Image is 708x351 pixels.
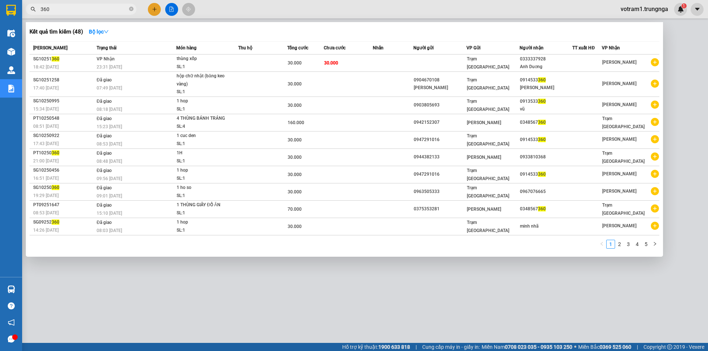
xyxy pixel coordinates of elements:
[33,85,59,91] span: 17:40 [DATE]
[7,85,15,92] img: solution-icon
[520,63,572,71] div: Anh Duơng
[97,185,112,190] span: Đã giao
[8,319,15,326] span: notification
[467,56,509,70] span: Trạm [GEOGRAPHIC_DATA]
[288,207,302,212] span: 70.000
[414,76,466,84] div: 0904670108
[31,7,36,12] span: search
[97,45,117,50] span: Trạng thái
[602,81,636,86] span: [PERSON_NAME]
[129,6,133,13] span: close-circle
[33,45,67,50] span: [PERSON_NAME]
[602,151,645,164] span: Trạm [GEOGRAPHIC_DATA]
[651,101,659,109] span: plus-circle
[52,150,59,155] span: 360
[97,203,112,208] span: Đã giao
[97,77,112,83] span: Đã giao
[642,240,650,248] a: 5
[467,77,509,91] span: Trạm [GEOGRAPHIC_DATA]
[177,140,232,148] div: SL: 1
[373,45,383,50] span: Nhãn
[414,188,466,196] div: 0963505333
[33,132,94,140] div: SG10250922
[651,152,659,161] span: plus-circle
[288,137,302,143] span: 30.000
[414,119,466,126] div: 0942152307
[97,99,112,104] span: Đã giao
[33,201,94,209] div: PT09251647
[177,166,232,175] div: 1 hop
[413,45,434,50] span: Người gửi
[414,101,466,109] div: 0903805693
[177,97,232,105] div: 1 hop
[520,222,572,230] div: minh nhã
[97,220,112,225] span: Đã giao
[177,184,232,192] div: 1 ho so
[97,228,122,233] span: 08:03 [DATE]
[602,60,636,65] span: [PERSON_NAME]
[41,5,128,13] input: Tìm tên, số ĐT hoặc mã đơn
[520,45,544,50] span: Người nhận
[33,210,59,215] span: 08:53 [DATE]
[520,55,572,63] div: 0333337928
[520,153,572,161] div: 0933810368
[520,84,572,92] div: [PERSON_NAME]
[288,172,302,177] span: 30.000
[288,103,302,108] span: 30.000
[33,228,59,233] span: 14:26 [DATE]
[8,336,15,343] span: message
[97,64,122,70] span: 23:31 [DATE]
[129,7,133,11] span: close-circle
[89,29,109,35] strong: Bộ lọc
[538,77,546,83] span: 360
[97,141,122,147] span: 08:53 [DATE]
[414,153,466,161] div: 0944382133
[467,220,509,233] span: Trạm [GEOGRAPHIC_DATA]
[602,45,620,50] span: VP Nhận
[572,45,595,50] span: TT xuất HĐ
[97,107,122,112] span: 08:18 [DATE]
[177,218,232,227] div: 1 hop
[650,240,659,249] button: right
[520,205,572,213] div: 0348567
[624,240,632,248] a: 3
[538,172,546,177] span: 360
[177,63,232,71] div: SL: 1
[288,189,302,194] span: 30.000
[177,175,232,183] div: SL: 1
[97,151,112,156] span: Đã giao
[238,45,252,50] span: Thu hộ
[177,72,232,88] div: hộp chữ nhật (băng keo vàng)
[52,185,59,190] span: 360
[7,66,15,74] img: warehouse-icon
[33,218,94,226] div: SG09252
[467,185,509,199] span: Trạm [GEOGRAPHIC_DATA]
[33,149,94,157] div: PT10250
[467,99,509,112] span: Trạm [GEOGRAPHIC_DATA]
[33,141,59,146] span: 17:43 [DATE]
[177,227,232,235] div: SL: 1
[104,29,109,34] span: down
[602,203,645,216] span: Trạm [GEOGRAPHIC_DATA]
[33,166,94,174] div: SG10250456
[467,133,509,147] span: Trạm [GEOGRAPHIC_DATA]
[653,242,657,246] span: right
[602,137,636,142] span: [PERSON_NAME]
[177,88,232,96] div: SL: 1
[467,207,501,212] span: [PERSON_NAME]
[467,168,509,181] span: Trạm [GEOGRAPHIC_DATA]
[33,176,59,181] span: 16:51 [DATE]
[97,85,122,91] span: 07:49 [DATE]
[651,187,659,195] span: plus-circle
[52,56,59,62] span: 360
[520,98,572,105] div: 0913533
[97,124,122,129] span: 15:23 [DATE]
[651,170,659,178] span: plus-circle
[288,155,302,160] span: 30.000
[97,168,112,173] span: Đã giao
[324,45,346,50] span: Chưa cước
[177,123,232,131] div: SL: 4
[33,193,59,198] span: 19:29 [DATE]
[177,157,232,165] div: SL: 1
[602,102,636,107] span: [PERSON_NAME]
